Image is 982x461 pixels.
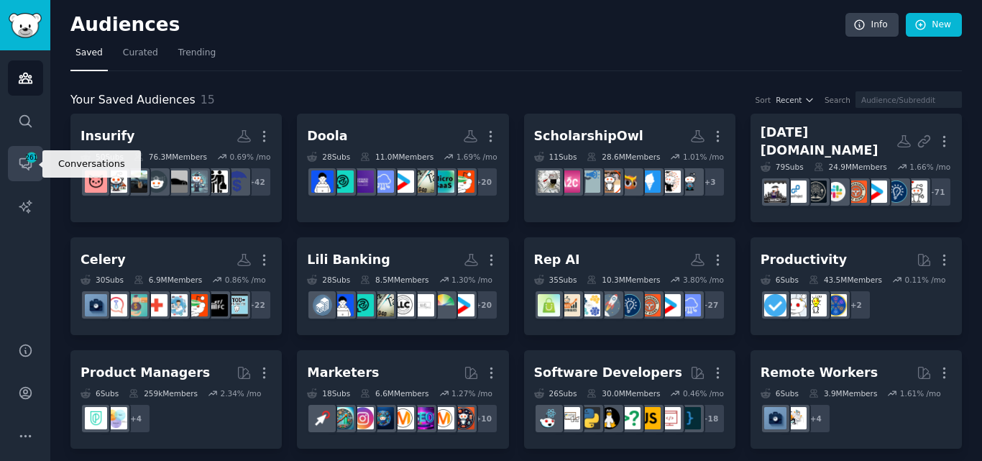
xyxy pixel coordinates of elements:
img: GenXWomen [85,170,107,193]
img: work [764,407,786,429]
img: InsuranceProfessional [226,170,248,193]
div: 3.80 % /mo [683,275,724,285]
img: lifehacks [804,294,827,316]
img: digital_marketing [372,407,394,429]
img: salestechniques [558,294,580,316]
span: Your Saved Audiences [70,91,196,109]
img: Affiliatemarketing [331,407,354,429]
img: msp [764,181,786,203]
span: 261 [25,152,38,163]
span: 15 [201,93,215,106]
div: Celery [81,251,126,269]
img: cscareerquestions [618,407,641,429]
div: + 4 [121,403,151,434]
img: FoundersHub [352,294,374,316]
img: tax [412,170,434,193]
img: Entrepreneurship [885,181,907,203]
a: Curated [118,42,163,71]
div: 6.9M Members [134,275,202,285]
div: 6 Sub s [81,388,119,398]
div: Product Managers [81,364,210,382]
a: Lili Banking28Subs8.5MMembers1.30% /mo+20startupCReditLLcMasterclassllc_lifetaxFoundersHubTheFoun... [297,237,508,336]
img: programming [679,407,701,429]
a: Remote Workers6Subs3.9MMembers1.61% /mo+4RemoteJobswork [751,350,962,449]
img: scholarships [538,170,560,193]
div: 35 Sub s [534,275,577,285]
div: 1.01 % /mo [683,152,724,162]
a: Trending [173,42,221,71]
img: microsaas [432,170,454,193]
img: PPC [311,407,334,429]
div: 76.3M Members [134,152,207,162]
div: 43.5M Members [809,275,882,285]
img: SaaS [372,170,394,193]
div: 11 Sub s [534,152,577,162]
img: InsuranceAgent [206,170,228,193]
div: 0.46 % /mo [683,388,724,398]
img: InstagramMarketing [352,407,374,429]
a: Doola28Subs11.0MMembers1.69% /mo+20AccountingmicrosaastaxstartupSaaSExperiencedFoundersFoundersHu... [297,114,508,222]
div: Doola [307,127,347,145]
div: 28.6M Members [587,152,660,162]
div: 10.3M Members [587,275,660,285]
div: 1.69 % /mo [456,152,497,162]
div: Sort [756,95,771,105]
div: 1.30 % /mo [451,275,492,285]
div: [DATE][DOMAIN_NAME] [761,124,896,159]
a: [DATE][DOMAIN_NAME]79Subs24.9MMembers1.66% /mo+71nonprofitEntrepreneurshipstartupEntrepreneurRide... [751,114,962,222]
div: 30.0M Members [587,388,660,398]
h2: Audiences [70,14,845,37]
img: Advice [578,170,600,193]
div: 28 Sub s [307,152,350,162]
img: ProductivityTech [804,181,827,203]
div: Remote Workers [761,364,878,382]
img: InternationalStudents [598,170,620,193]
img: getdisciplined [764,294,786,316]
img: ProductMgmt [85,407,107,429]
div: 1.27 % /mo [451,388,492,398]
div: 18 Sub s [307,388,350,398]
img: llc_life [392,294,414,316]
img: FirstTimeHomeBuyer [105,170,127,193]
div: + 42 [242,167,272,197]
div: 6 Sub s [761,388,799,398]
img: HealthcareManagement [165,294,188,316]
img: learnpython [558,407,580,429]
a: Rep AI35Subs10.3MMembers3.80% /mo+27SaaSstartupEntrepreneurRideAlongEntrepreneurshipstartupsSales... [524,237,735,336]
img: SalesOperations [578,294,600,316]
img: ScholarshipOwl [618,170,641,193]
input: Audience/Subreddit [855,91,962,108]
div: 30 Sub s [81,275,124,285]
div: 2.34 % /mo [220,388,261,398]
img: SelfDrivingCars [145,170,168,193]
img: DigitalMarketing [392,407,414,429]
div: + 20 [468,290,498,320]
span: Recent [776,95,802,105]
div: 28 Sub s [307,275,350,285]
img: productivity [784,294,807,316]
img: nonprofit [905,181,927,203]
img: EntrepreneurRideAlong [845,181,867,203]
img: startup [452,294,474,316]
a: Marketers18Subs6.6MMembers1.27% /mo+10socialmediamarketingSEODigitalMarketingdigital_marketingIns... [297,350,508,449]
img: Accounting [452,170,474,193]
img: socialmedia [452,407,474,429]
a: Info [845,13,899,37]
div: Marketers [307,364,379,382]
img: FinancialCareers [206,294,228,316]
div: 50 Sub s [81,152,124,162]
img: Slack [825,181,847,203]
div: + 20 [468,167,498,197]
div: 3.9M Members [809,388,877,398]
div: + 3 [695,167,725,197]
button: Recent [776,95,814,105]
div: 24.9M Members [814,162,887,172]
img: reactjs [538,407,560,429]
div: + 2 [841,290,871,320]
a: Insurify50Subs76.3MMembers0.69% /mo+42InsuranceProfessionalInsuranceAgentuberdriverscarsSelfDrivi... [70,114,282,222]
div: Software Developers [534,364,682,382]
img: linux [598,407,620,429]
img: drivinganxiety [125,170,147,193]
a: 261 [8,146,43,181]
img: CPA [226,294,248,316]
